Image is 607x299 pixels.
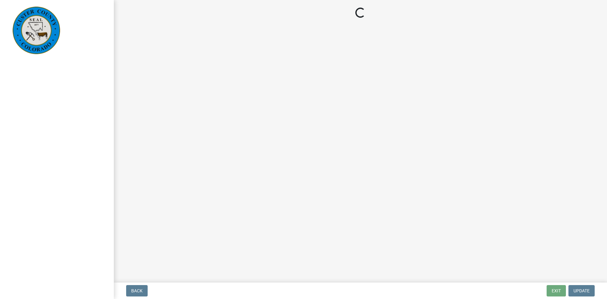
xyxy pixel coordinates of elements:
button: Back [126,285,148,296]
button: Update [568,285,595,296]
img: Custer County, Colorado [13,7,60,54]
span: Back [131,288,143,293]
span: Update [573,288,590,293]
button: Exit [547,285,566,296]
